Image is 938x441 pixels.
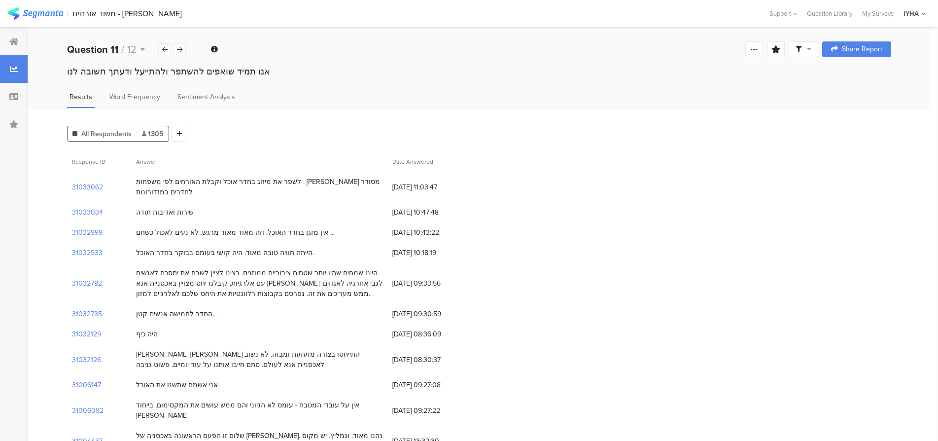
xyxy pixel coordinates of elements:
[72,329,101,339] section: 31032129
[392,405,471,416] span: [DATE] 09:27:22
[72,182,103,192] section: 31033062
[72,248,103,258] section: 31032933
[392,157,433,166] span: Date Answered
[69,92,92,102] span: Results
[392,380,471,390] span: [DATE] 09:27:08
[72,405,104,416] section: 31006092
[136,207,194,218] div: שירות ואדיבות תודה
[857,9,899,18] a: My Surveys
[109,92,160,102] span: Word Frequency
[81,129,132,139] span: All Respondents
[136,349,382,370] div: [PERSON_NAME] [PERSON_NAME] התייחסו בצורה מזעזעת ומבזה. לא נשוב לאכסניית אנא לעולם. סתם חייבו אות...
[392,309,471,319] span: [DATE] 09:30:59
[72,157,105,166] span: Response ID
[903,9,919,18] div: IYHA
[177,92,235,102] span: Sentiment Analysis
[127,42,137,57] span: 12
[392,248,471,258] span: [DATE] 10:18:19
[72,278,102,289] section: 31032782
[67,65,891,78] div: אנו תמיד שואפים להשתפר ולהתייעל ודעתך חשובה לנו
[72,355,101,365] section: 31032126
[136,157,156,166] span: Answer
[392,278,471,289] span: [DATE] 09:33:56
[769,6,797,21] div: Support
[392,329,471,339] span: [DATE] 08:36:09
[392,182,471,192] span: [DATE] 11:03:47
[136,329,158,339] div: היה כיף
[7,7,63,20] img: segmanta logo
[842,46,882,53] span: Share Report
[72,227,103,238] section: 31032999
[136,380,218,390] div: אני אשמח שתשנו את האוכל
[136,309,217,319] div: החדר לחמישה אנשים קטן...
[136,177,382,197] div: לשפר את מיזוג בחדר אוכל וקבלת האורחים לפי משפחות . [PERSON_NAME] מסודר לחדרים במזדורונות
[392,227,471,238] span: [DATE] 10:43:22
[136,248,314,258] div: הייתה חוויה טובה מאוד. היה קושי בעומס בבוקר בחדר האוכל.
[72,207,103,218] section: 31033034
[136,268,382,299] div: היינו שמחים שהיו יותר שטחים ציבוריים ממוזגים. רצינו לציין לשבח את יחסכם לאנשים עם אלרגיות, קיבלנו...
[121,42,124,57] span: /
[67,42,118,57] b: Question 11
[136,227,335,238] div: אין מזגן בחדר האוכל, וזה מאוד מאוד מרגש. לא נעים לאכול כשחם ...
[392,355,471,365] span: [DATE] 08:30:37
[142,129,164,139] span: 1305
[72,380,101,390] section: 31006147
[392,207,471,218] span: [DATE] 10:47:48
[802,9,857,18] a: Question Library
[72,9,182,18] div: משוב אורחים - [PERSON_NAME]
[67,8,69,19] div: |
[72,309,102,319] section: 31032735
[136,400,382,421] div: אין על עובדי המטבח - עומס לא הגיוני והם ממש עושים את המקסימום, בייחוד [PERSON_NAME]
